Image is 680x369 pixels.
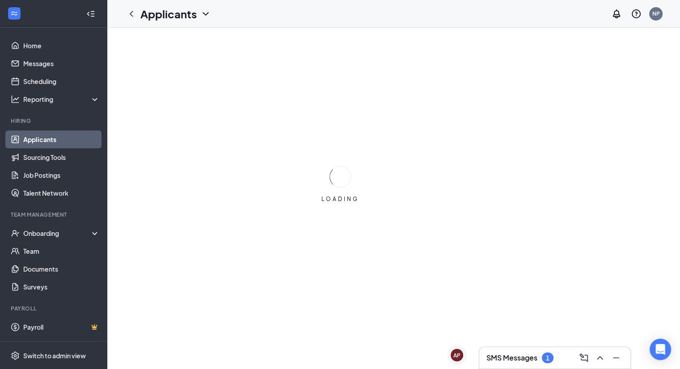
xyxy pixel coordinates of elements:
svg: QuestionInfo [631,8,642,19]
a: Sourcing Tools [23,148,100,166]
div: AP [453,352,460,359]
div: LOADING [318,195,363,203]
div: Open Intercom Messenger [650,339,671,360]
svg: Notifications [611,8,622,19]
a: Messages [23,55,100,72]
a: Home [23,37,100,55]
div: Team Management [11,211,98,218]
h3: SMS Messages [486,353,537,363]
div: 1 [546,354,549,362]
svg: Analysis [11,95,20,104]
a: Documents [23,260,100,278]
svg: ChevronUp [595,352,605,363]
button: Minimize [609,351,623,365]
a: Surveys [23,278,100,296]
svg: Collapse [86,9,95,18]
button: ChevronUp [593,351,607,365]
a: Applicants [23,130,100,148]
a: Scheduling [23,72,100,90]
svg: WorkstreamLogo [10,9,19,18]
div: NP [652,10,660,17]
svg: ChevronLeft [126,8,137,19]
svg: Settings [11,351,20,360]
h1: Applicants [140,6,197,21]
div: Hiring [11,117,98,125]
svg: ComposeMessage [579,352,589,363]
div: Onboarding [23,229,92,238]
svg: Minimize [611,352,621,363]
svg: UserCheck [11,229,20,238]
a: PayrollCrown [23,318,100,336]
div: Reporting [23,95,100,104]
div: Switch to admin view [23,351,86,360]
a: Team [23,242,100,260]
a: Talent Network [23,184,100,202]
div: Payroll [11,305,98,312]
a: Job Postings [23,166,100,184]
svg: ChevronDown [200,8,211,19]
button: ComposeMessage [577,351,591,365]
